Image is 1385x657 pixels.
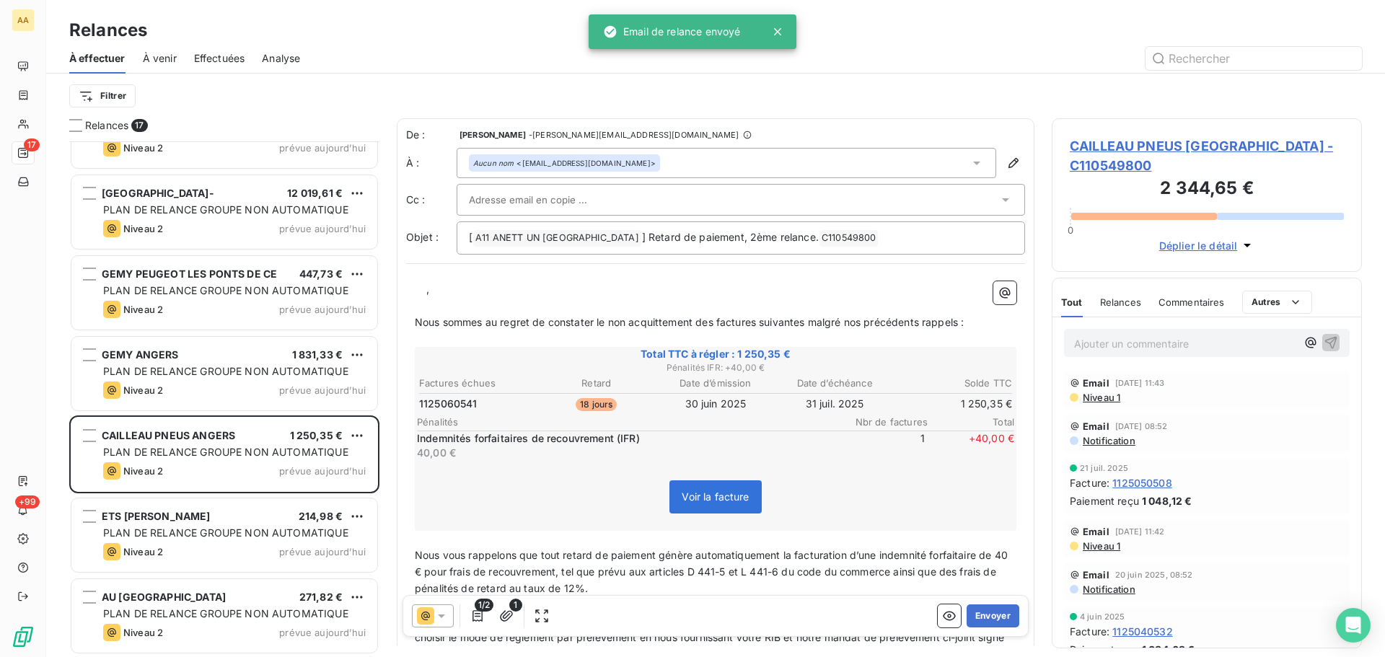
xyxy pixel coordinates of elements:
span: Niveau 2 [123,546,163,557]
span: [PERSON_NAME] [460,131,526,139]
span: Total [928,416,1014,428]
span: prévue aujourd’hui [279,223,366,234]
button: Filtrer [69,84,136,107]
span: De : [406,128,457,142]
em: Aucun nom [473,158,514,168]
span: [DATE] 11:43 [1115,379,1165,387]
span: Niveau 2 [123,223,163,234]
span: 447,73 € [299,268,343,280]
span: PLAN DE RELANCE GROUPE NON AUTOMATIQUE [103,526,348,539]
span: PLAN DE RELANCE GROUPE NON AUTOMATIQUE [103,607,348,619]
span: Facture : [1070,624,1109,639]
span: + 40,00 € [928,431,1014,460]
span: CAILLEAU PNEUS [GEOGRAPHIC_DATA] - C110549800 [1070,136,1344,175]
span: 20 juin 2025, 08:52 [1115,570,1193,579]
span: Voir la facture [682,490,749,503]
span: 271,82 € [299,591,343,603]
span: [GEOGRAPHIC_DATA]- [102,187,214,199]
span: Pénalités [417,416,841,428]
th: Retard [537,376,655,391]
span: Objet : [406,231,439,243]
span: CAILLEAU PNEUS ANGERS [102,429,235,441]
span: Relances [1100,296,1141,308]
a: 17 [12,141,34,164]
span: Niveau 2 [123,142,163,154]
span: PLAN DE RELANCE GROUPE NON AUTOMATIQUE [103,365,348,377]
div: <[EMAIL_ADDRESS][DOMAIN_NAME]> [473,158,656,168]
span: prévue aujourd’hui [279,384,366,396]
span: Effectuées [194,51,245,66]
span: Pénalités IFR : + 40,00 € [417,361,1014,374]
span: À effectuer [69,51,126,66]
span: Paiement reçu [1070,642,1139,657]
img: Logo LeanPay [12,625,35,648]
th: Factures échues [418,376,536,391]
button: Déplier le détail [1155,237,1259,254]
span: 1125040532 [1112,624,1173,639]
span: Relances [85,118,128,133]
span: [DATE] 11:42 [1115,527,1165,536]
span: prévue aujourd’hui [279,465,366,477]
span: Paiement reçu [1070,493,1139,508]
span: 1125050508 [1112,475,1172,490]
span: GEMY ANGERS [102,348,179,361]
span: Nbr de factures [841,416,928,428]
span: 1 250,35 € [290,429,343,441]
span: 1 [509,599,522,612]
span: PLAN DE RELANCE GROUPE NON AUTOMATIQUE [103,284,348,296]
span: Email [1083,420,1109,432]
span: Notification [1081,583,1135,595]
span: prévue aujourd’hui [279,142,366,154]
span: C110549800 [819,230,879,247]
span: prévue aujourd’hui [279,627,366,638]
div: grid [69,141,379,657]
button: Envoyer [967,604,1019,627]
span: PLAN DE RELANCE GROUPE NON AUTOMATIQUE [103,446,348,458]
span: Nous sommes au regret de constater le non acquittement des factures suivantes malgré nos précéden... [415,316,964,328]
span: Niveau 1 [1081,392,1120,403]
span: Facture : [1070,475,1109,490]
span: 214,98 € [299,510,343,522]
input: Rechercher [1146,47,1362,70]
span: 17 [24,138,40,151]
span: AU [GEOGRAPHIC_DATA] [102,591,226,603]
span: 18 jours [576,398,617,411]
div: AA [12,9,35,32]
span: 1 [838,431,925,460]
span: +99 [15,495,40,508]
span: A11 ANETT UN [GEOGRAPHIC_DATA] [473,230,641,247]
span: Commentaires [1158,296,1225,308]
th: Solde TTC [895,376,1013,391]
span: Niveau 2 [123,465,163,477]
span: 21 juil. 2025 [1080,464,1128,472]
p: Indemnités forfaitaires de recouvrement (IFR) [417,431,835,446]
span: 1 048,12 € [1142,493,1192,508]
span: 1 084,63 € [1142,642,1195,657]
span: Email [1083,569,1109,581]
span: Niveau 2 [123,384,163,396]
span: Tout [1061,296,1083,308]
h3: 2 344,65 € [1070,175,1344,204]
span: GEMY PEUGEOT LES PONTS DE CE [102,268,277,280]
p: 40,00 € [417,446,835,460]
span: Email [1083,526,1109,537]
span: ETS [PERSON_NAME] [102,510,211,522]
div: Email de relance envoyé [603,19,740,45]
td: 1 250,35 € [895,396,1013,412]
td: 30 juin 2025 [656,396,774,412]
span: 1/2 [475,599,493,612]
span: Niveau 2 [123,627,163,638]
span: 1125060541 [419,397,478,411]
span: 4 juin 2025 [1080,612,1125,621]
span: prévue aujourd’hui [279,304,366,315]
span: , [426,283,429,295]
span: 1 831,33 € [292,348,343,361]
input: Adresse email en copie ... [469,189,624,211]
span: Analyse [262,51,300,66]
div: Open Intercom Messenger [1336,608,1371,643]
span: [DATE] 08:52 [1115,422,1168,431]
span: PLAN DE RELANCE GROUPE NON AUTOMATIQUE [103,203,348,216]
span: prévue aujourd’hui [279,546,366,557]
td: 31 juil. 2025 [776,396,894,412]
label: Cc : [406,193,457,207]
